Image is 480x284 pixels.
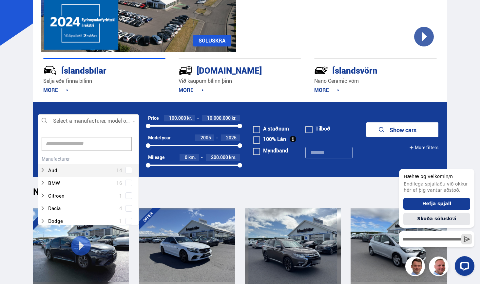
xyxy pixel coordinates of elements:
[314,63,328,77] img: -Svtn6bYgwAsiwNX.svg
[366,122,438,137] button: Show cars
[116,178,122,188] span: 16
[409,140,438,155] button: More filters
[179,86,204,94] a: MORE
[314,86,339,94] a: MORE
[187,115,192,121] span: kr.
[201,134,211,141] span: 2005
[314,64,413,76] div: Íslandsvörn
[119,216,122,226] span: 1
[226,134,237,141] span: 2025
[232,115,237,121] span: kr.
[314,77,437,85] p: Nano Ceramic vörn
[229,155,237,160] span: km.
[253,136,286,142] label: 100% Lán
[179,64,278,76] div: [DOMAIN_NAME]
[188,155,196,160] span: km.
[43,86,68,94] a: MORE
[169,115,186,121] span: 100.000
[179,77,301,85] p: Við kaupum bílinn þinn
[253,148,288,153] label: Myndband
[119,191,122,201] span: 1
[207,115,231,121] span: 10.000.000
[193,35,231,46] a: SÖLUSKRÁ
[211,154,228,160] span: 200.000
[305,126,330,131] label: Tilboð
[148,135,171,140] div: Model year
[119,204,122,213] span: 4
[179,63,192,77] img: tr5P-W3DuiFaO7aO.svg
[43,77,166,85] p: Selja eða finna bílinn
[116,166,122,175] span: 14
[253,126,289,131] label: Á staðnum
[33,186,86,200] h1: Nýtt á skrá
[43,64,143,76] div: Íslandsbílar
[185,154,187,160] span: 0
[148,115,159,121] div: Price
[148,155,164,160] div: Mileage
[394,158,477,281] iframe: LiveChat chat widget
[43,63,57,77] img: JRvxyua_JYH6wB4c.svg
